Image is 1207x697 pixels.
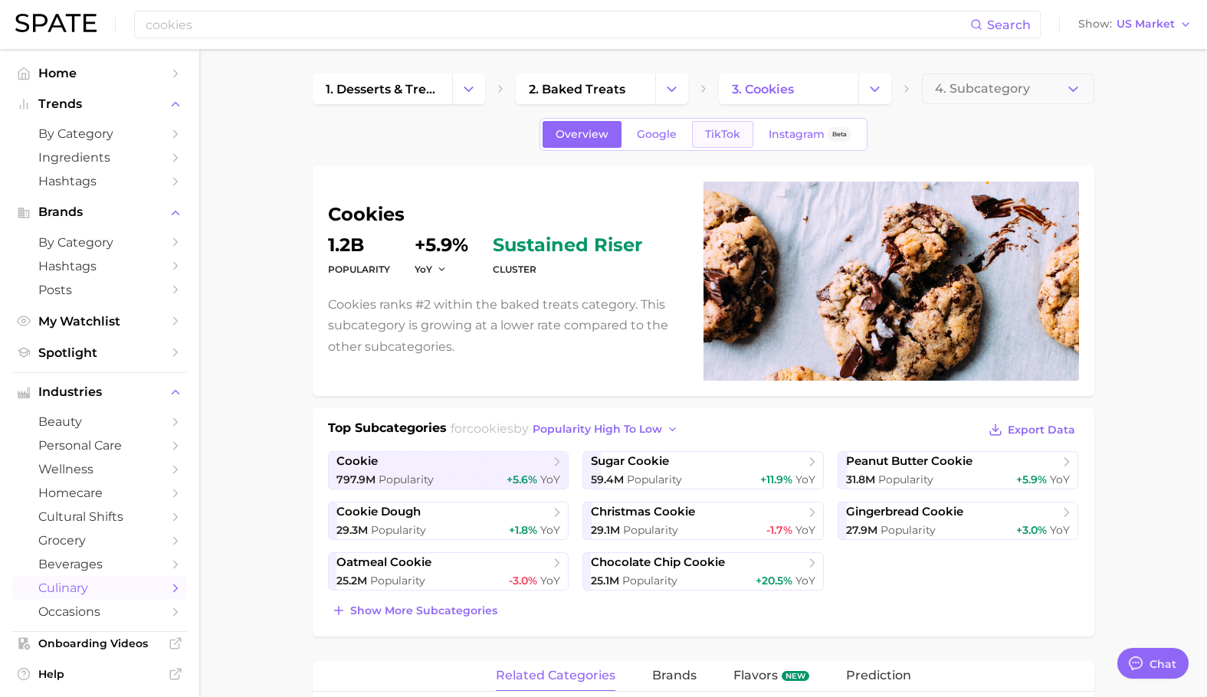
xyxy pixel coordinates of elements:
a: sugar cookie59.4m Popularity+11.9% YoY [582,451,824,489]
a: oatmeal cookie25.2m Popularity-3.0% YoY [328,552,569,591]
span: -3.0% [509,574,537,587]
span: beverages [38,557,161,571]
button: Trends [12,93,187,116]
span: Ingredients [38,150,161,165]
span: My Watchlist [38,314,161,329]
dd: +5.9% [415,236,468,254]
span: 1. desserts & treats [326,82,439,97]
span: occasions [38,604,161,619]
span: Popularity [881,523,936,537]
span: related categories [496,669,615,682]
span: 4. Subcategory [935,82,1030,96]
a: Help [12,663,187,686]
span: Search [987,18,1031,32]
a: gingerbread cookie27.9m Popularity+3.0% YoY [838,502,1079,540]
a: culinary [12,576,187,600]
span: Hashtags [38,259,161,273]
span: christmas cookie [591,505,695,519]
dt: Popularity [328,260,390,279]
button: Industries [12,381,187,404]
span: Onboarding Videos [38,636,161,650]
span: YoY [540,574,560,587]
span: Help [38,667,161,681]
span: YoY [795,523,815,537]
span: +1.8% [509,523,537,537]
span: YoY [1050,523,1070,537]
span: TikTok [705,128,740,141]
span: 25.1m [591,574,619,587]
span: Brands [38,205,161,219]
span: YoY [1050,473,1070,486]
a: TikTok [692,121,753,148]
span: YoY [540,473,560,486]
span: Trends [38,97,161,111]
span: Industries [38,385,161,399]
span: gingerbread cookie [846,505,963,519]
span: 31.8m [846,473,875,486]
span: sugar cookie [591,454,669,469]
a: grocery [12,528,187,552]
span: +5.6% [507,473,537,486]
button: Brands [12,201,187,224]
a: InstagramBeta [756,121,864,148]
span: popularity high to low [533,423,662,436]
a: peanut butter cookie31.8m Popularity+5.9% YoY [838,451,1079,489]
span: oatmeal cookie [336,555,431,570]
button: 4. Subcategory [922,74,1094,104]
span: Posts [38,283,161,297]
span: Popularity [878,473,933,486]
span: Overview [556,128,608,141]
button: Show more subcategories [328,600,501,621]
dd: 1.2b [328,236,390,254]
a: personal care [12,434,187,457]
span: cookie dough [336,505,421,519]
span: Popularity [379,473,434,486]
span: 2. baked treats [529,82,625,97]
span: +20.5% [756,574,792,587]
span: culinary [38,581,161,595]
a: beverages [12,552,187,576]
span: 29.1m [591,523,620,537]
span: +11.9% [760,473,792,486]
a: chocolate chip cookie25.1m Popularity+20.5% YoY [582,552,824,591]
span: YoY [415,263,432,276]
span: Beta [832,128,847,141]
span: +3.0% [1016,523,1047,537]
span: Popularity [623,523,678,537]
a: Home [12,61,187,85]
span: by Category [38,235,161,250]
h1: cookies [328,205,685,224]
span: Instagram [769,128,825,141]
span: YoY [795,574,815,587]
span: 797.9m [336,473,376,486]
span: Prediction [846,669,911,682]
a: Ingredients [12,146,187,169]
span: Show [1078,20,1112,28]
span: Show more subcategories [350,604,497,617]
span: +5.9% [1016,473,1047,486]
span: Popularity [622,574,677,587]
a: christmas cookie29.1m Popularity-1.7% YoY [582,502,824,540]
span: Export Data [1008,424,1075,437]
button: popularity high to low [529,419,683,440]
span: sustained riser [493,236,642,254]
span: Popularity [627,473,682,486]
span: 29.3m [336,523,368,537]
a: Google [624,121,690,148]
a: 3. cookies [719,74,858,104]
a: cookie dough29.3m Popularity+1.8% YoY [328,502,569,540]
a: by Category [12,122,187,146]
h1: Top Subcategories [328,419,447,442]
a: beauty [12,410,187,434]
span: cookie [336,454,378,469]
a: occasions [12,600,187,623]
a: My Watchlist [12,309,187,333]
a: Overview [543,121,622,148]
a: Hashtags [12,169,187,193]
button: Change Category [858,74,891,104]
span: 3. cookies [732,82,794,97]
span: -1.7% [766,523,792,537]
span: Google [637,128,677,141]
span: Spotlight [38,345,161,360]
a: 2. baked treats [516,74,655,104]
